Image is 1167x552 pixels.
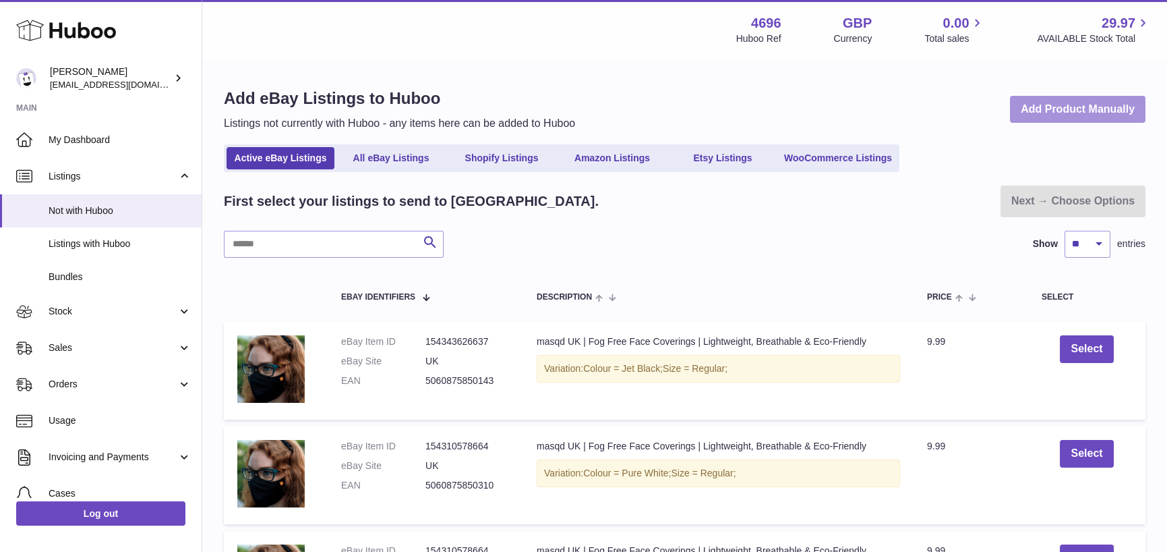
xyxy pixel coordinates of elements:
span: Sales [49,341,177,354]
a: 0.00 Total sales [924,14,984,45]
dt: eBay Site [341,460,425,472]
dt: eBay Item ID [341,440,425,453]
span: Colour = Jet Black; [583,363,663,374]
span: entries [1117,238,1145,250]
span: Size = Regular; [671,468,736,478]
span: Invoicing and Payments [49,451,177,464]
div: masqd UK | Fog Free Face Coverings | Lightweight, Breathable & Eco-Friendly [537,440,900,453]
a: All eBay Listings [337,147,445,169]
a: Active eBay Listings [227,147,334,169]
dd: 154343626637 [425,335,510,348]
button: Select [1060,440,1113,468]
span: AVAILABLE Stock Total [1037,32,1151,45]
span: 9.99 [927,336,945,347]
a: Add Product Manually [1010,96,1145,123]
dd: 154310578664 [425,440,510,453]
label: Show [1033,238,1058,250]
div: Huboo Ref [736,32,781,45]
span: Listings [49,170,177,183]
span: Bundles [49,271,191,283]
div: [PERSON_NAME] [50,65,171,91]
a: 29.97 AVAILABLE Stock Total [1037,14,1151,45]
span: Listings with Huboo [49,238,191,250]
a: Shopify Listings [448,147,556,169]
span: eBay Identifiers [341,293,415,302]
dt: EAN [341,479,425,492]
dd: 5060875850143 [425,375,510,387]
dd: 5060875850310 [425,479,510,492]
p: Listings not currently with Huboo - any items here can be added to Huboo [224,116,575,131]
span: Total sales [924,32,984,45]
span: Cases [49,487,191,500]
span: Usage [49,414,191,427]
a: WooCommerce Listings [779,147,897,169]
dd: UK [425,355,510,368]
button: Select [1060,335,1113,363]
dt: eBay Item ID [341,335,425,348]
span: My Dashboard [49,134,191,146]
span: [EMAIL_ADDRESS][DOMAIN_NAME] [50,79,198,90]
span: Stock [49,305,177,318]
a: Etsy Listings [669,147,777,169]
span: Price [927,293,952,302]
span: Size = Regular; [663,363,727,374]
a: Log out [16,501,185,526]
dt: eBay Site [341,355,425,368]
span: Orders [49,378,177,391]
span: 29.97 [1102,14,1135,32]
div: Currency [834,32,872,45]
h1: Add eBay Listings to Huboo [224,88,575,109]
span: Colour = Pure White; [583,468,671,478]
div: Variation: [537,355,900,383]
span: Description [537,293,592,302]
img: internalAdmin-4696@internal.huboo.com [16,68,36,88]
strong: 4696 [751,14,781,32]
span: 0.00 [943,14,969,32]
strong: GBP [843,14,872,32]
dd: UK [425,460,510,472]
h2: First select your listings to send to [GEOGRAPHIC_DATA]. [224,192,599,211]
a: Amazon Listings [558,147,666,169]
dt: EAN [341,375,425,387]
span: Not with Huboo [49,204,191,217]
img: $_57.JPG [237,440,305,507]
span: 9.99 [927,441,945,451]
div: masqd UK | Fog Free Face Coverings | Lightweight, Breathable & Eco-Friendly [537,335,900,348]
img: $_57.JPG [237,335,305,403]
div: Select [1042,293,1132,302]
div: Variation: [537,460,900,487]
